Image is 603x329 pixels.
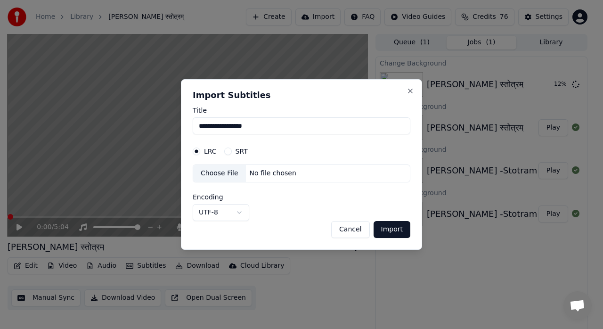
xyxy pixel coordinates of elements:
div: No file chosen [246,169,300,178]
div: Choose File [193,165,246,182]
button: Cancel [331,221,369,238]
button: Import [374,221,410,238]
label: SRT [236,148,248,155]
label: LRC [204,148,217,155]
label: Encoding [193,194,249,200]
label: Title [193,107,410,114]
h2: Import Subtitles [193,91,410,99]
